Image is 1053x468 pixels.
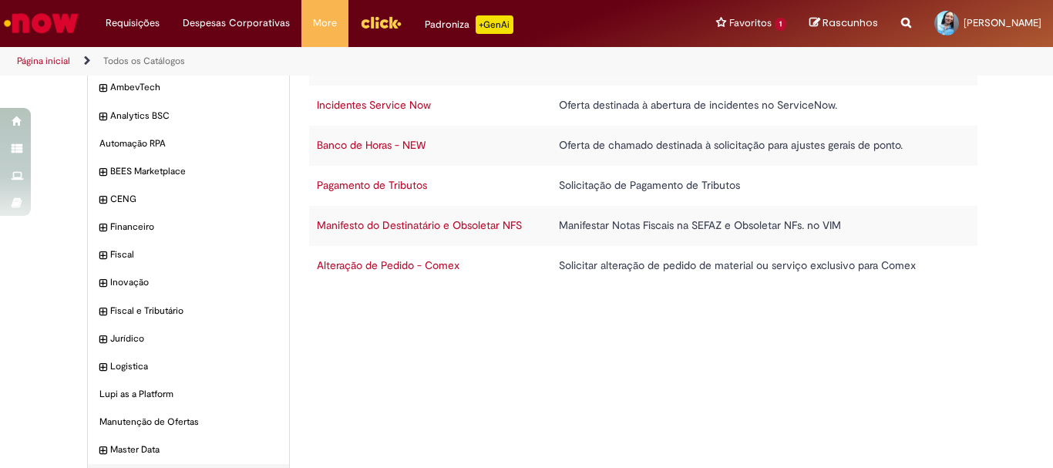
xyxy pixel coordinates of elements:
[110,165,278,178] span: BEES Marketplace
[88,268,289,297] div: expandir categoria Inovação Inovação
[106,15,160,31] span: Requisições
[88,436,289,464] div: expandir categoria Master Data Master Data
[99,416,278,429] span: Manutenção de Ofertas
[88,130,289,158] div: Automação RPA
[88,408,289,436] div: Manutenção de Ofertas
[551,206,960,246] td: Manifestar Notas Fiscais na SEFAZ e Obsoletar NFs. no VIM
[99,81,106,96] i: expandir categoria AmbevTech
[110,221,278,234] span: Financeiro
[551,86,960,126] td: Oferta destinada à abertura de incidentes no ServiceNow.
[551,166,960,206] td: Solicitação de Pagamento de Tributos
[313,15,337,31] span: More
[99,443,106,459] i: expandir categoria Master Data
[103,55,185,67] a: Todos os Catálogos
[110,193,278,206] span: CENG
[99,305,106,320] i: expandir categoria Fiscal e Tributário
[88,352,289,381] div: expandir categoria Logistica Logistica
[309,126,978,166] tr: Banco de Horas - NEW Oferta de chamado destinada à solicitação para ajustes gerais de ponto.
[775,18,786,31] span: 1
[99,137,278,150] span: Automação RPA
[12,47,691,76] ul: Trilhas de página
[99,360,106,375] i: expandir categoria Logistica
[183,15,290,31] span: Despesas Corporativas
[99,332,106,348] i: expandir categoria Jurídico
[551,246,960,286] td: Solicitar alteração de pedido de material ou serviço exclusivo para Comex
[729,15,772,31] span: Favoritos
[88,157,289,186] div: expandir categoria BEES Marketplace BEES Marketplace
[309,246,978,286] tr: Alteração de Pedido - Comex Solicitar alteração de pedido de material ou serviço exclusivo para C...
[110,443,278,456] span: Master Data
[88,213,289,241] div: expandir categoria Financeiro Financeiro
[88,325,289,353] div: expandir categoria Jurídico Jurídico
[110,360,278,373] span: Logistica
[110,81,278,94] span: AmbevTech
[110,276,278,289] span: Inovação
[17,55,70,67] a: Página inicial
[99,193,106,208] i: expandir categoria CENG
[809,16,878,31] a: Rascunhos
[309,166,978,206] tr: Pagamento de Tributos Solicitação de Pagamento de Tributos
[476,15,513,34] p: +GenAi
[317,258,459,272] a: Alteração de Pedido - Comex
[99,276,106,291] i: expandir categoria Inovação
[99,248,106,264] i: expandir categoria Fiscal
[110,248,278,261] span: Fiscal
[425,15,513,34] div: Padroniza
[88,45,289,464] ul: Categorias
[823,15,878,30] span: Rascunhos
[964,16,1041,29] span: [PERSON_NAME]
[309,86,978,126] tr: Incidentes Service Now Oferta destinada à abertura de incidentes no ServiceNow.
[88,102,289,130] div: expandir categoria Analytics BSC Analytics BSC
[317,178,427,192] a: Pagamento de Tributos
[2,8,81,39] img: ServiceNow
[110,305,278,318] span: Fiscal e Tributário
[88,297,289,325] div: expandir categoria Fiscal e Tributário Fiscal e Tributário
[99,388,278,401] span: Lupi as a Platform
[110,332,278,345] span: Jurídico
[360,11,402,34] img: click_logo_yellow_360x200.png
[88,380,289,409] div: Lupi as a Platform
[99,109,106,125] i: expandir categoria Analytics BSC
[317,218,522,232] a: Manifesto do Destinatário e Obsoletar NFS
[110,109,278,123] span: Analytics BSC
[99,165,106,180] i: expandir categoria BEES Marketplace
[317,138,426,152] a: Banco de Horas - NEW
[88,185,289,214] div: expandir categoria CENG CENG
[99,221,106,236] i: expandir categoria Financeiro
[551,126,960,166] td: Oferta de chamado destinada à solicitação para ajustes gerais de ponto.
[309,206,978,246] tr: Manifesto do Destinatário e Obsoletar NFS Manifestar Notas Fiscais na SEFAZ e Obsoletar NFs. no VIM
[88,241,289,269] div: expandir categoria Fiscal Fiscal
[317,98,431,112] a: Incidentes Service Now
[88,73,289,102] div: expandir categoria AmbevTech AmbevTech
